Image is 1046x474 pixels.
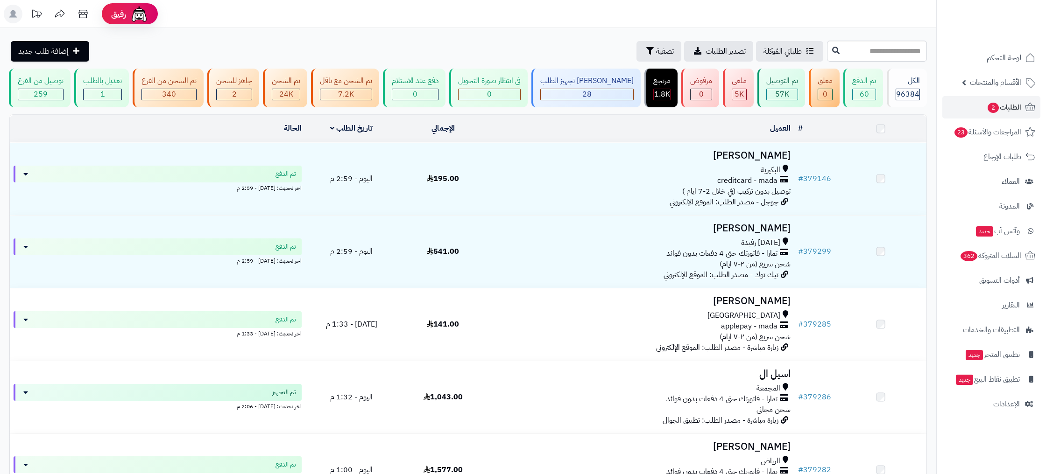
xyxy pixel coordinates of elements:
span: 0 [823,89,827,100]
span: 96384 [896,89,919,100]
span: البكيرية [761,165,780,175]
span: 1.8K [654,89,670,100]
a: ملغي 5K [721,69,756,107]
a: تم الشحن مع ناقل 7.2K [309,69,381,107]
span: الأقسام والمنتجات [970,76,1021,89]
a: #379286 [798,391,831,403]
span: 2 [988,103,999,113]
a: المدونة [942,195,1040,217]
a: تطبيق المتجرجديد [942,343,1040,366]
div: تم الشحن مع ناقل [320,76,372,86]
span: المدونة [999,200,1020,213]
div: 4997 [732,89,746,100]
a: الإعدادات [942,393,1040,415]
div: تعديل بالطلب [83,76,122,86]
span: 141.00 [427,319,459,330]
a: # [798,123,803,134]
div: مرفوض [690,76,712,86]
a: دفع عند الاستلام 0 [381,69,447,107]
div: اخر تحديث: [DATE] - 2:06 م [14,401,302,411]
div: جاهز للشحن [216,76,252,86]
span: شحن سريع (من ٢-٧ ايام) [720,258,791,270]
div: 28 [541,89,633,100]
a: مرتجع 1.8K [643,69,679,107]
a: الحالة [284,123,302,134]
span: 23 [954,127,968,138]
button: تصفية [636,41,681,62]
span: تم الدفع [276,169,296,179]
span: طلبات الإرجاع [983,150,1021,163]
a: تم الشحن من الفرع 340 [131,69,205,107]
a: الإجمالي [431,123,455,134]
div: 1 [84,89,121,100]
span: 259 [34,89,48,100]
span: المراجعات والأسئلة [954,125,1021,139]
img: logo-2.png [982,25,1037,45]
span: تمارا - فاتورتك حتى 4 دفعات بدون فوائد [666,248,777,259]
div: تم الشحن من الفرع [141,76,197,86]
span: 1 [100,89,105,100]
div: 2 [217,89,252,100]
div: 60 [853,89,876,100]
div: ملغي [732,76,747,86]
a: العميل [770,123,791,134]
span: 195.00 [427,173,459,184]
a: التطبيقات والخدمات [942,319,1040,341]
h3: [PERSON_NAME] [493,296,791,307]
a: #379146 [798,173,831,184]
span: أدوات التسويق [979,274,1020,287]
img: ai-face.png [130,5,148,23]
span: جديد [956,375,973,385]
div: 0 [459,89,520,100]
h3: اسيل ال [493,369,791,379]
div: [PERSON_NAME] تجهيز الطلب [540,76,634,86]
span: المجمعة [756,383,780,394]
a: تطبيق نقاط البيعجديد [942,368,1040,390]
span: جديد [966,350,983,360]
div: 7222 [320,89,372,100]
span: 0 [413,89,417,100]
span: شحن سريع (من ٢-٧ ايام) [720,331,791,342]
span: تيك توك - مصدر الطلب: الموقع الإلكتروني [664,269,778,280]
span: 60 [860,89,869,100]
div: 57016 [767,89,798,100]
span: اليوم - 1:32 م [330,391,373,403]
span: طلباتي المُوكلة [763,46,802,57]
span: الإعدادات [993,397,1020,411]
span: جديد [976,226,993,237]
a: العملاء [942,170,1040,193]
div: 340 [142,89,196,100]
div: 0 [392,89,438,100]
span: شحن مجاني [756,404,791,415]
a: تم الشحن 24K [261,69,309,107]
a: في انتظار صورة التحويل 0 [447,69,530,107]
a: #379299 [798,246,831,257]
div: 0 [691,89,712,100]
a: السلات المتروكة362 [942,244,1040,267]
h3: [PERSON_NAME] [493,223,791,234]
div: 0 [818,89,832,100]
a: الكل96384 [885,69,929,107]
span: 57K [775,89,789,100]
div: اخر تحديث: [DATE] - 1:33 م [14,328,302,338]
span: تمارا - فاتورتك حتى 4 دفعات بدون فوائد [666,394,777,404]
a: توصيل من الفرع 259 [7,69,72,107]
span: creditcard - mada [717,175,777,186]
a: التقارير [942,294,1040,316]
span: 362 [961,251,977,261]
a: الطلبات2 [942,96,1040,118]
span: 0 [699,89,704,100]
a: طلباتي المُوكلة [756,41,823,62]
div: 259 [18,89,63,100]
a: تم الدفع 60 [841,69,885,107]
a: طلبات الإرجاع [942,146,1040,168]
div: الكل [896,76,920,86]
span: التقارير [1002,299,1020,312]
span: توصيل بدون تركيب (في خلال 2-7 ايام ) [682,186,791,197]
span: 7.2K [338,89,354,100]
div: اخر تحديث: [DATE] - 2:59 م [14,182,302,192]
span: 28 [582,89,592,100]
span: [GEOGRAPHIC_DATA] [707,310,780,321]
span: # [798,391,803,403]
a: معلق 0 [807,69,841,107]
